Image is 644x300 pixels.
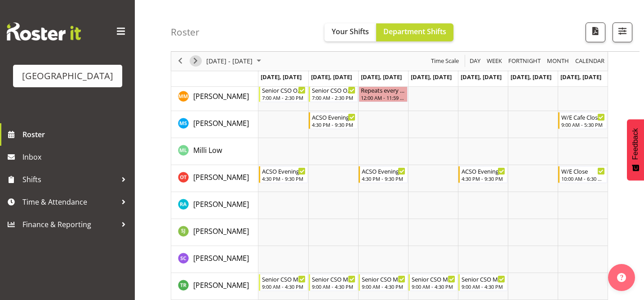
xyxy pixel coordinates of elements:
button: Department Shifts [376,23,453,41]
span: [DATE], [DATE] [511,73,551,81]
div: ACSO Evening [262,166,306,175]
td: Tayla Roderick-Turnbull resource [171,273,258,300]
button: Download a PDF of the roster according to the set date range. [586,22,605,42]
span: Shifts [22,173,117,186]
a: [PERSON_NAME] [193,226,249,237]
a: [PERSON_NAME] [193,118,249,129]
a: [PERSON_NAME] [193,253,249,264]
div: Senior CSO Middle [312,274,355,283]
td: Olivia Thompson resource [171,165,258,192]
div: Senior CSO Middle [412,274,455,283]
a: [PERSON_NAME] [193,199,249,210]
div: 9:00 AM - 4:30 PM [462,283,505,290]
div: W/E Cafe Close [561,112,605,121]
span: [DATE], [DATE] [560,73,601,81]
div: Olivia Thompson"s event - ACSO Evening Begin From Wednesday, August 20, 2025 at 4:30:00 PM GMT+12... [359,166,408,183]
div: 4:30 PM - 9:30 PM [262,175,306,182]
button: Month [574,56,606,67]
span: [PERSON_NAME] [193,91,249,101]
td: Milli Low resource [171,138,258,165]
div: 7:00 AM - 2:30 PM [312,94,355,101]
div: Senior CSO Opening [312,85,355,94]
button: Timeline Month [546,56,571,67]
div: 7:00 AM - 2:30 PM [262,94,306,101]
span: Time & Attendance [22,195,117,209]
span: Department Shifts [383,27,446,36]
a: [PERSON_NAME] [193,172,249,183]
div: 9:00 AM - 5:30 PM [561,121,605,128]
span: [DATE], [DATE] [411,73,452,81]
div: 9:00 AM - 4:30 PM [262,283,306,290]
div: previous period [173,52,188,71]
div: Maddison Schultz"s event - ACSO Evening Begin From Tuesday, August 19, 2025 at 4:30:00 PM GMT+12:... [309,112,358,129]
span: Inbox [22,150,130,164]
div: Maddison Schultz"s event - W/E Cafe Close Begin From Sunday, August 24, 2025 at 9:00:00 AM GMT+12... [558,112,607,129]
div: Olivia Thompson"s event - W/E Close Begin From Sunday, August 24, 2025 at 10:00:00 AM GMT+12:00 E... [558,166,607,183]
span: calendar [574,56,605,67]
div: Maddison Mason-Pine"s event - Repeats every wednesday - Maddison Mason-Pine Begin From Wednesday,... [359,85,408,102]
div: 9:00 AM - 4:30 PM [412,283,455,290]
td: Samara Johnston resource [171,219,258,246]
div: 12:00 AM - 11:59 PM [361,94,405,101]
div: Senior CSO Middle [362,274,405,283]
div: Maddison Mason-Pine"s event - Senior CSO Opening Begin From Tuesday, August 19, 2025 at 7:00:00 A... [309,85,358,102]
button: Timeline Day [468,56,482,67]
div: August 18 - 24, 2025 [203,52,266,71]
td: Maddison Schultz resource [171,111,258,138]
div: ACSO Evening [312,112,355,121]
div: Senior CSO Middle [262,274,306,283]
div: Senior CSO Middle [462,274,505,283]
button: Filter Shifts [613,22,632,42]
div: Olivia Thompson"s event - ACSO Evening Begin From Monday, August 18, 2025 at 4:30:00 PM GMT+12:00... [259,166,308,183]
a: [PERSON_NAME] [193,91,249,102]
span: Week [486,56,503,67]
div: Tayla Roderick-Turnbull"s event - Senior CSO Middle Begin From Thursday, August 21, 2025 at 9:00:... [409,274,457,291]
button: Next [190,56,202,67]
div: Maddison Mason-Pine"s event - Senior CSO Opening Begin From Monday, August 18, 2025 at 7:00:00 AM... [259,85,308,102]
span: [DATE], [DATE] [261,73,302,81]
span: Your Shifts [332,27,369,36]
div: 10:00 AM - 6:30 PM [561,175,605,182]
div: 9:00 AM - 4:30 PM [312,283,355,290]
div: 4:30 PM - 9:30 PM [362,175,405,182]
td: Maddison Mason-Pine resource [171,84,258,111]
a: Milli Low [193,145,222,156]
a: [PERSON_NAME] [193,280,249,291]
div: 9:00 AM - 4:30 PM [362,283,405,290]
td: Stephen Cook resource [171,246,258,273]
td: Rey Arnuco resource [171,192,258,219]
div: Tayla Roderick-Turnbull"s event - Senior CSO Middle Begin From Tuesday, August 19, 2025 at 9:00:0... [309,274,358,291]
span: Finance & Reporting [22,218,117,231]
button: Your Shifts [324,23,376,41]
div: [GEOGRAPHIC_DATA] [22,69,113,83]
div: Olivia Thompson"s event - ACSO Evening Begin From Friday, August 22, 2025 at 4:30:00 PM GMT+12:00... [458,166,507,183]
span: Day [469,56,481,67]
img: help-xxl-2.png [617,273,626,282]
span: [DATE], [DATE] [361,73,402,81]
button: Feedback - Show survey [627,119,644,180]
span: [DATE] - [DATE] [205,56,253,67]
span: [DATE], [DATE] [311,73,352,81]
div: ACSO Evening [462,166,505,175]
button: Fortnight [507,56,542,67]
span: Month [546,56,570,67]
button: Previous [174,56,187,67]
span: [PERSON_NAME] [193,253,249,263]
span: Feedback [631,128,640,160]
div: Repeats every [DATE] - [PERSON_NAME] [361,85,405,94]
button: August 2025 [205,56,265,67]
div: next period [188,52,203,71]
span: Time Scale [430,56,460,67]
div: Tayla Roderick-Turnbull"s event - Senior CSO Middle Begin From Wednesday, August 20, 2025 at 9:00... [359,274,408,291]
img: Rosterit website logo [7,22,81,40]
h4: Roster [171,27,200,37]
div: Tayla Roderick-Turnbull"s event - Senior CSO Middle Begin From Friday, August 22, 2025 at 9:00:00... [458,274,507,291]
button: Time Scale [430,56,461,67]
div: 4:30 PM - 9:30 PM [462,175,505,182]
div: Tayla Roderick-Turnbull"s event - Senior CSO Middle Begin From Monday, August 18, 2025 at 9:00:00... [259,274,308,291]
div: W/E Close [561,166,605,175]
div: 4:30 PM - 9:30 PM [312,121,355,128]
